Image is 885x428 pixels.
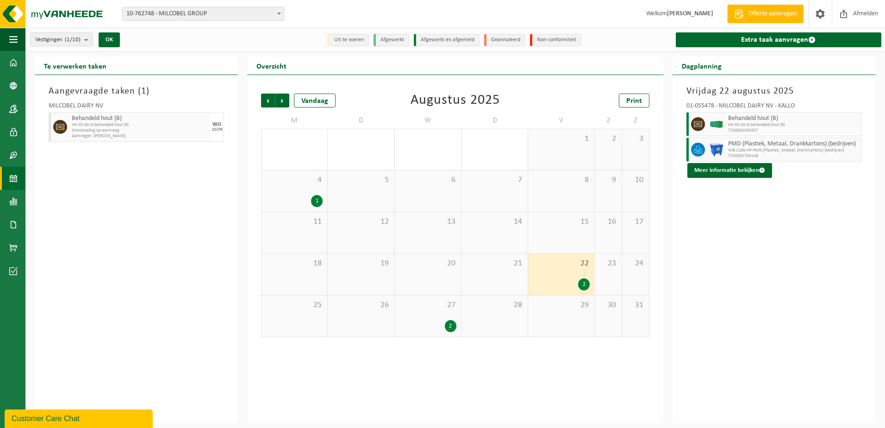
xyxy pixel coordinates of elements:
[72,115,208,122] span: Behandeld hout (B)
[332,258,389,269] span: 19
[533,300,590,310] span: 29
[728,115,859,122] span: Behandeld hout (B)
[728,128,859,133] span: T250002450557
[599,300,617,310] span: 30
[626,97,642,105] span: Print
[710,121,723,128] img: HK-XC-40-GN-00
[622,112,649,129] td: Z
[99,32,120,47] button: OK
[466,217,523,227] span: 14
[72,122,208,128] span: HK-XC-40-G behandeld hout (B)
[414,34,480,46] li: Afgewerkt en afgemeld
[247,57,296,75] h2: Overzicht
[411,94,500,107] div: Augustus 2025
[530,34,581,46] li: Non-conformiteit
[122,7,284,21] span: 10-762748 - MILCOBEL GROUP
[599,258,617,269] span: 23
[533,258,590,269] span: 22
[261,112,328,129] td: M
[72,133,208,139] span: Aanvrager: [PERSON_NAME]
[533,175,590,185] span: 8
[266,217,323,227] span: 11
[266,300,323,310] span: 25
[445,320,456,332] div: 2
[627,217,644,227] span: 17
[466,175,523,185] span: 7
[399,300,456,310] span: 27
[728,122,859,128] span: HK-XC-40-G behandeld hout (B)
[49,84,224,98] h3: Aangevraagde taken ( )
[49,103,224,112] div: MILCOBEL DAIRY NV
[212,122,221,127] div: WO
[746,9,799,19] span: Offerte aanvragen
[266,175,323,185] span: 4
[533,217,590,227] span: 15
[599,175,617,185] span: 9
[466,258,523,269] span: 21
[686,103,862,112] div: 01-055478 - MILCOBEL DAIRY NV - KALLO
[261,94,275,107] span: Vorige
[328,112,394,129] td: D
[395,112,461,129] td: W
[627,300,644,310] span: 31
[399,175,456,185] span: 6
[599,217,617,227] span: 16
[294,94,336,107] div: Vandaag
[5,408,155,428] iframe: chat widget
[332,217,389,227] span: 12
[374,34,409,46] li: Afgewerkt
[727,5,804,23] a: Offerte aanvragen
[35,57,116,75] h2: Te verwerken taken
[399,258,456,269] span: 20
[619,94,649,107] a: Print
[275,94,289,107] span: Volgende
[484,34,525,46] li: Geannuleerd
[332,300,389,310] span: 26
[676,32,881,47] a: Extra taak aanvragen
[728,140,859,148] span: PMD (Plastiek, Metaal, Drankkartons) (bedrijven)
[728,153,859,159] span: T250001704148
[595,112,622,129] td: Z
[687,163,772,178] button: Meer informatie bekijken
[599,134,617,144] span: 2
[212,127,223,132] div: 10/09
[578,278,590,290] div: 2
[311,195,323,207] div: 1
[266,258,323,269] span: 18
[627,258,644,269] span: 24
[710,143,723,157] img: WB-1100-HPE-BE-01
[533,134,590,144] span: 1
[332,175,389,185] span: 5
[35,33,81,47] span: Vestigingen
[728,148,859,153] span: WB-1100-HP PMD (Plastiek, Metaal, Drankkartons) (bedrijven)
[627,175,644,185] span: 10
[686,84,862,98] h3: Vrijdag 22 augustus 2025
[72,128,208,133] span: Omwisseling op aanvraag
[327,34,369,46] li: Uit te voeren
[65,37,81,43] count: (1/10)
[461,112,528,129] td: D
[123,7,284,20] span: 10-762748 - MILCOBEL GROUP
[30,32,93,46] button: Vestigingen(1/10)
[141,87,146,96] span: 1
[399,217,456,227] span: 13
[528,112,595,129] td: V
[673,57,731,75] h2: Dagplanning
[627,134,644,144] span: 3
[667,10,713,17] strong: [PERSON_NAME]
[466,300,523,310] span: 28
